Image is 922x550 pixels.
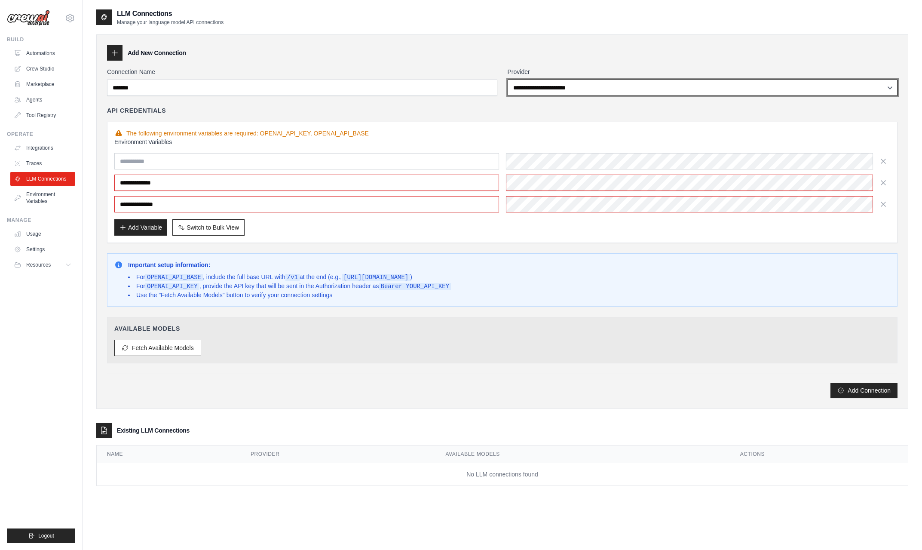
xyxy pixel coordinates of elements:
[128,273,451,282] li: For , include the full base URL with at the end (e.g., )
[7,528,75,543] button: Logout
[128,282,451,291] li: For , provide the API key that will be sent in the Authorization header as
[508,68,898,76] label: Provider
[7,217,75,224] div: Manage
[240,446,435,463] th: Provider
[145,274,203,281] code: OPENAI_API_BASE
[114,219,167,236] button: Add Variable
[97,446,240,463] th: Name
[107,106,166,115] h4: API Credentials
[10,243,75,256] a: Settings
[107,68,497,76] label: Connection Name
[117,426,190,435] h3: Existing LLM Connections
[285,274,300,281] code: /v1
[26,261,51,268] span: Resources
[117,9,224,19] h2: LLM Connections
[10,157,75,170] a: Traces
[128,291,451,299] li: Use the "Fetch Available Models" button to verify your connection settings
[10,187,75,208] a: Environment Variables
[114,324,890,333] h4: Available Models
[830,383,897,398] button: Add Connection
[10,141,75,155] a: Integrations
[7,131,75,138] div: Operate
[7,10,50,26] img: Logo
[128,49,186,57] h3: Add New Connection
[342,274,410,281] code: [URL][DOMAIN_NAME]
[10,108,75,122] a: Tool Registry
[10,258,75,272] button: Resources
[97,463,908,486] td: No LLM connections found
[114,138,890,146] h3: Environment Variables
[145,283,199,290] code: OPENAI_API_KEY
[10,227,75,241] a: Usage
[10,77,75,91] a: Marketplace
[128,261,210,268] strong: Important setup information:
[10,62,75,76] a: Crew Studio
[117,19,224,26] p: Manage your language model API connections
[38,532,54,539] span: Logout
[879,509,922,550] iframe: Chat Widget
[379,283,451,290] code: Bearer YOUR_API_KEY
[10,46,75,60] a: Automations
[730,446,908,463] th: Actions
[172,219,245,236] button: Switch to Bulk View
[10,93,75,107] a: Agents
[114,340,201,356] button: Fetch Available Models
[7,36,75,43] div: Build
[187,223,239,232] span: Switch to Bulk View
[114,129,890,138] div: The following environment variables are required: OPENAI_API_KEY, OPENAI_API_BASE
[435,446,729,463] th: Available Models
[10,172,75,186] a: LLM Connections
